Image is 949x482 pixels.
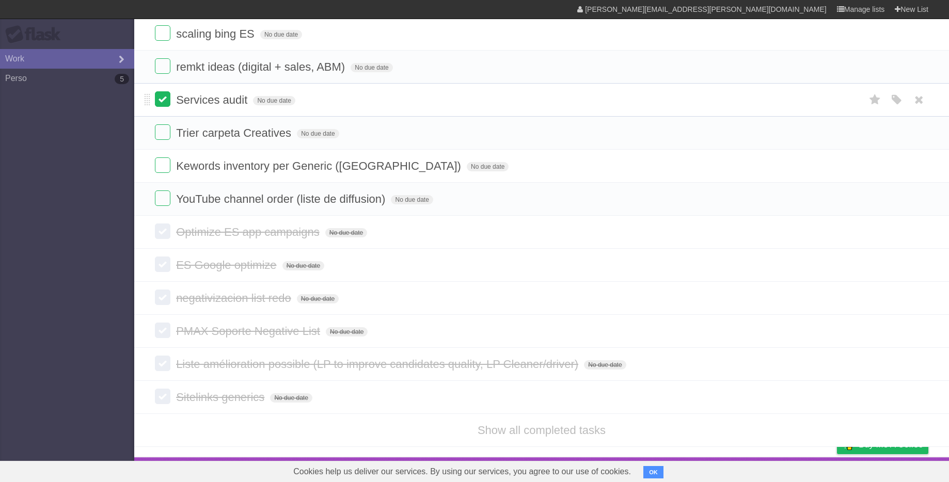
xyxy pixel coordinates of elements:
b: 5 [115,74,129,84]
label: Done [155,157,170,173]
label: Star task [865,91,885,108]
span: Trier carpeta Creatives [176,126,294,139]
button: OK [643,466,663,478]
span: No due date [467,162,509,171]
label: Done [155,256,170,272]
label: Done [155,323,170,338]
span: Buy me a coffee [859,436,923,454]
label: Done [155,223,170,239]
a: Suggest a feature [863,460,928,479]
span: No due date [391,195,433,204]
span: YouTube channel order (liste de diffusion) [176,192,388,205]
a: Show all completed tasks [478,424,606,437]
span: ES Google optimize [176,259,279,271]
span: remkt ideas (digital + sales, ABM) [176,60,347,73]
a: Developers [734,460,776,479]
label: Done [155,124,170,140]
label: Done [155,190,170,206]
label: Done [155,389,170,404]
span: negativizacion list redo [176,292,294,304]
span: Sitelinks generics [176,391,267,404]
span: No due date [297,129,339,138]
label: Done [155,290,170,305]
span: Kewords inventory per Generic ([GEOGRAPHIC_DATA]) [176,159,464,172]
span: Cookies help us deliver our services. By using our services, you agree to our use of cookies. [283,461,641,482]
span: No due date [326,327,368,336]
a: Terms [788,460,811,479]
span: PMAX Soporte Negative List [176,325,323,338]
a: About [700,460,721,479]
span: No due date [260,30,302,39]
span: No due date [253,96,295,105]
span: No due date [282,261,324,270]
label: Done [155,356,170,371]
span: Services audit [176,93,250,106]
span: Liste amélioration possible (LP to improve candidates quality, LP Cleaner/driver) [176,358,581,371]
span: No due date [325,228,367,237]
div: Flask [5,25,67,44]
span: No due date [270,393,312,403]
span: No due date [584,360,626,369]
a: Privacy [824,460,850,479]
label: Done [155,91,170,107]
span: Optimize ES app campaigns [176,226,322,238]
label: Done [155,58,170,74]
span: No due date [351,63,392,72]
label: Done [155,25,170,41]
span: No due date [297,294,339,303]
span: scaling bing ES [176,27,257,40]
